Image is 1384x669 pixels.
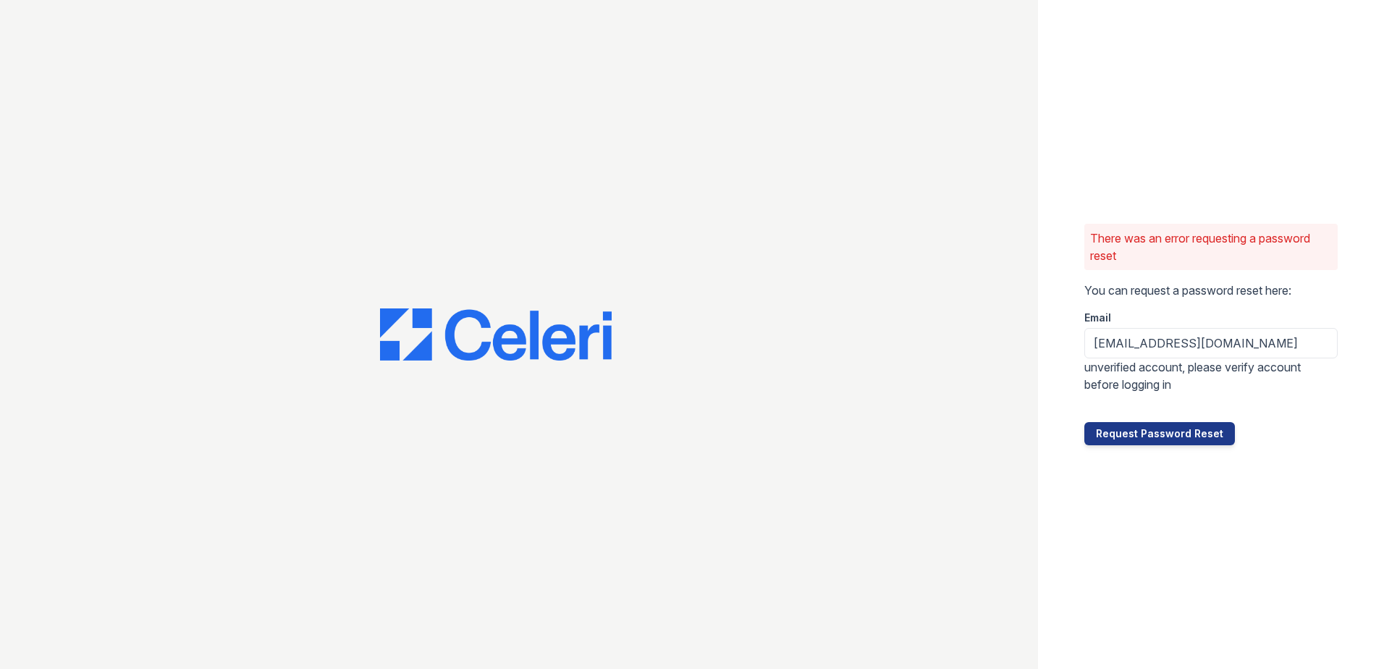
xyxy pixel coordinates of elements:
[380,308,612,361] img: CE_Logo_Blue-a8612792a0a2168367f1c8372b55b34899dd931a85d93a1a3d3e32e68fde9ad4.png
[1084,360,1301,392] span: unverified account, please verify account before logging in
[1090,230,1332,264] p: There was an error requesting a password reset
[1084,311,1111,325] label: Email
[1084,422,1235,445] button: Request Password Reset
[1084,282,1338,299] p: You can request a password reset here:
